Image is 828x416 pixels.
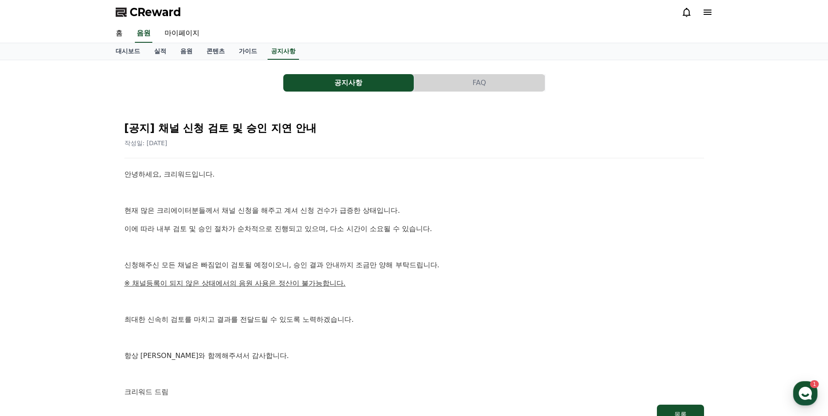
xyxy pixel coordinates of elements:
a: 1대화 [58,276,113,298]
a: 설정 [113,276,168,298]
button: 공지사항 [283,74,414,92]
span: 홈 [27,290,33,297]
u: ※ 채널등록이 되지 않은 상태에서의 음원 사용은 정산이 불가능합니다. [124,279,346,287]
a: 가이드 [232,43,264,60]
p: 안녕하세요, 크리워드입니다. [124,169,704,180]
a: 홈 [109,24,130,43]
p: 신청해주신 모든 채널은 빠짐없이 검토될 예정이오니, 승인 결과 안내까지 조금만 양해 부탁드립니다. [124,259,704,271]
a: 음원 [173,43,199,60]
p: 현재 많은 크리에이터분들께서 채널 신청을 해주고 계셔 신청 건수가 급증한 상태입니다. [124,205,704,216]
p: 이에 따라 내부 검토 및 승인 절차가 순차적으로 진행되고 있으며, 다소 시간이 소요될 수 있습니다. [124,223,704,235]
a: 홈 [3,276,58,298]
button: FAQ [414,74,545,92]
a: 콘텐츠 [199,43,232,60]
span: CReward [130,5,181,19]
a: CReward [116,5,181,19]
h2: [공지] 채널 신청 검토 및 승인 지연 안내 [124,121,704,135]
p: 최대한 신속히 검토를 마치고 결과를 전달드릴 수 있도록 노력하겠습니다. [124,314,704,325]
a: 공지사항 [268,43,299,60]
a: 마이페이지 [158,24,206,43]
p: 항상 [PERSON_NAME]와 함께해주셔서 감사합니다. [124,350,704,361]
a: 실적 [147,43,173,60]
a: 대시보드 [109,43,147,60]
span: 1 [89,276,92,283]
span: 작성일: [DATE] [124,140,168,147]
p: 크리워드 드림 [124,386,704,398]
span: 설정 [135,290,145,297]
span: 대화 [80,290,90,297]
a: 음원 [135,24,152,43]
